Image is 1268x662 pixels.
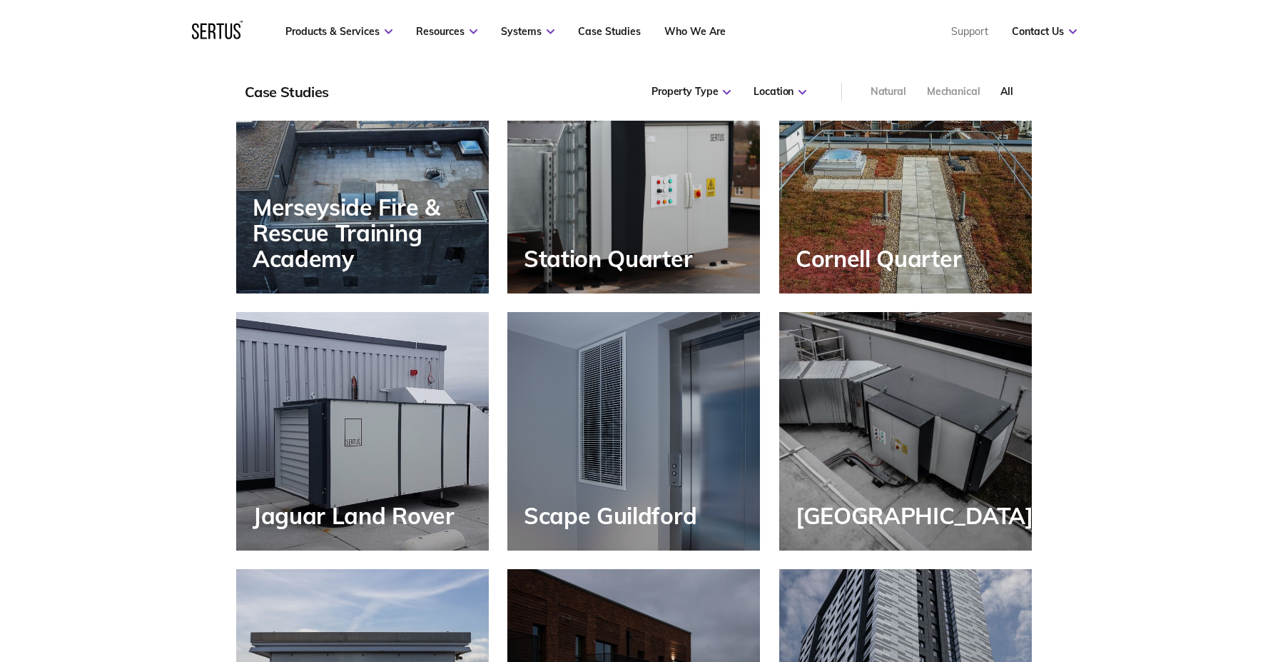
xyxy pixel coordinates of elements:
div: Case Studies [245,83,329,101]
a: Case Studies [578,25,641,38]
div: Mechanical [927,85,980,99]
div: [GEOGRAPHIC_DATA] [796,503,1040,528]
a: Merseyside Fire & Rescue Training Academy [236,55,489,294]
a: Cornell Quarter [779,55,1032,294]
a: Scape Guildford [507,312,760,551]
a: Products & Services [285,25,392,38]
div: Location [754,85,806,99]
a: Who We Are [664,25,726,38]
a: Contact Us [1012,25,1077,38]
div: Scape Guildford [524,503,704,528]
a: Station Quarter [507,55,760,294]
div: Jaguar Land Rover [253,503,462,528]
div: Property Type [651,85,731,99]
iframe: Chat Widget [1011,496,1268,662]
div: Station Quarter [524,246,699,271]
div: Natural [871,85,906,99]
a: Jaguar Land Rover [236,312,489,551]
a: [GEOGRAPHIC_DATA] [779,312,1032,551]
div: Cornell Quarter [796,246,968,271]
a: Support [951,25,988,38]
div: Merseyside Fire & Rescue Training Academy [253,194,489,272]
div: All [1000,85,1013,99]
a: Systems [501,25,554,38]
a: Resources [416,25,477,38]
